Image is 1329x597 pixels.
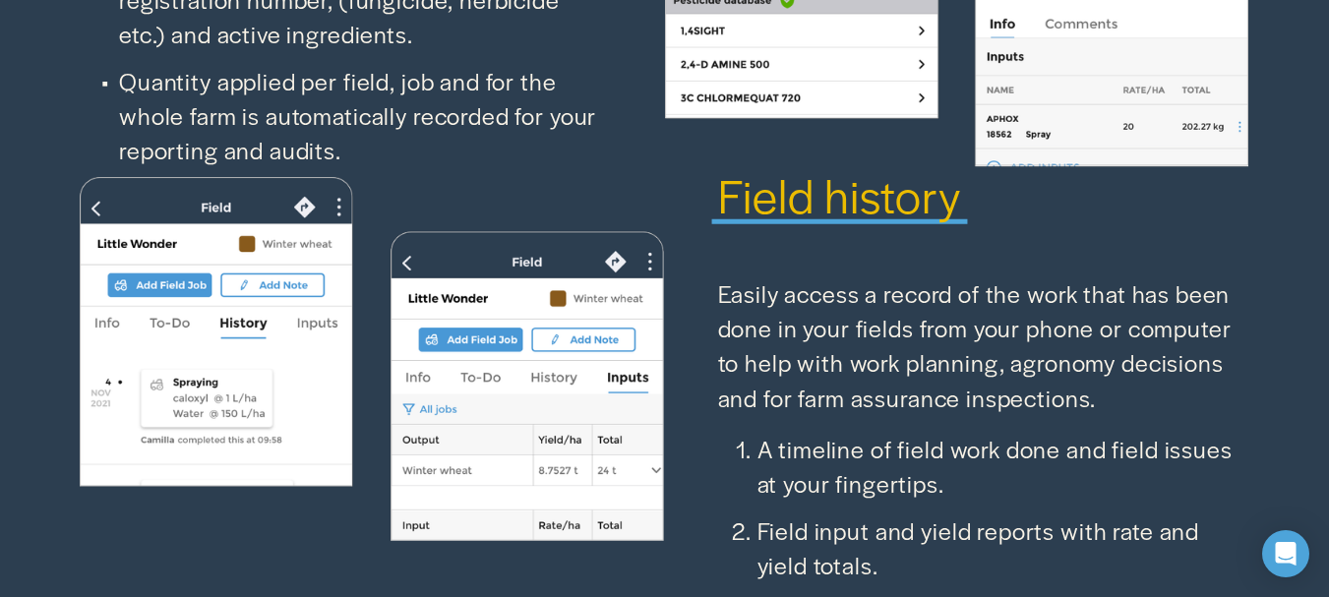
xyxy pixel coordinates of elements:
[757,513,1249,582] p: Field input and yield reports with rate and yield totals.
[757,432,1249,501] p: A timeline of field work done and field issues at your fingertips.
[119,64,611,167] p: Quantity applied per field, job and for the whole farm is automatically recorded for your reporti...
[718,276,1249,415] p: Easily access a record of the work that has been done in your fields from your phone or computer ...
[1262,530,1309,577] div: Open Intercom Messenger
[718,162,962,227] span: Field history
